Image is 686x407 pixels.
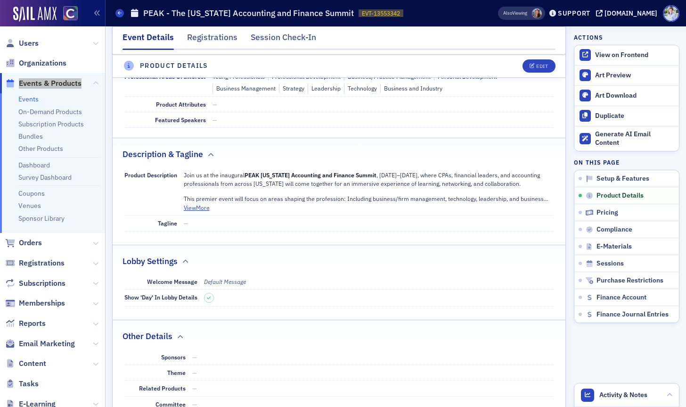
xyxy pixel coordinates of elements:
[124,171,177,179] span: Product Description
[574,45,679,65] a: View on Frontend
[596,191,644,200] span: Product Details
[5,339,75,349] a: Email Marketing
[57,6,78,22] a: View Homepage
[156,100,206,108] span: Product Attributes
[18,214,65,223] a: Sponsor Library
[5,379,39,389] a: Tasks
[596,174,649,183] span: Setup & Features
[192,384,197,392] span: —
[596,225,632,234] span: Compliance
[19,379,39,389] span: Tasks
[18,108,82,116] a: On-Demand Products
[18,132,43,141] a: Bundles
[574,66,679,85] a: Art Preview
[184,171,554,188] p: Join us at the inaugural , [DATE]–[DATE], where CPAs, financial leaders, and accounting professio...
[663,5,679,22] span: Profile
[124,73,206,80] span: Professional Areas Of Interest
[18,120,84,128] a: Subscription Products
[192,353,197,361] span: —
[19,358,46,369] span: Content
[308,84,341,92] div: Leadership
[5,298,65,308] a: Memberships
[212,84,276,92] div: Business Management
[596,259,624,268] span: Sessions
[143,8,354,19] h1: PEAK - The [US_STATE] Accounting and Finance Summit
[19,58,66,68] span: Organizations
[147,278,197,285] span: Welcome Message
[19,258,65,268] span: Registrations
[13,7,57,22] img: SailAMX
[212,116,217,124] span: —
[596,293,646,302] span: Finance Account
[184,219,188,227] span: —
[596,10,661,17] button: [DOMAIN_NAME]
[5,278,65,289] a: Subscriptions
[5,318,46,329] a: Reports
[604,9,657,17] div: [DOMAIN_NAME]
[63,6,78,21] img: SailAMX
[19,238,42,248] span: Orders
[5,358,46,369] a: Content
[523,59,555,73] button: Edit
[558,9,590,17] div: Support
[536,64,548,69] div: Edit
[279,84,304,92] div: Strategy
[251,31,316,49] div: Session Check-In
[187,31,237,49] div: Registrations
[122,330,172,342] h2: Other Details
[532,8,542,18] span: Tiffany Carson
[574,85,679,106] a: Art Download
[122,148,203,160] h2: Description & Tagline
[380,84,442,92] div: Business and Industry
[18,201,41,210] a: Venues
[19,38,39,49] span: Users
[503,10,527,17] span: Viewing
[574,126,679,151] button: Generate AI Email Content
[192,369,197,376] span: —
[184,194,554,203] p: This premier event will focus on areas shaping the profession: Including business/firm management...
[140,61,208,71] h4: Product Details
[574,106,679,126] button: Duplicate
[574,33,603,42] h4: Actions
[155,116,206,124] span: Featured Speakers
[595,112,674,120] div: Duplicate
[5,258,65,268] a: Registrations
[5,38,39,49] a: Users
[595,71,674,80] div: Art Preview
[596,208,618,217] span: Pricing
[595,91,674,100] div: Art Download
[184,203,210,212] button: ViewMore
[596,310,669,319] span: Finance Journal Entries
[122,31,174,50] div: Event Details
[5,78,82,89] a: Events & Products
[19,78,82,89] span: Events & Products
[18,173,72,182] a: Survey Dashboard
[596,242,632,251] span: E-Materials
[18,161,50,169] a: Dashboard
[161,353,186,361] span: Sponsors
[599,390,647,400] span: Activity & Notes
[344,84,377,92] div: Technology
[19,318,46,329] span: Reports
[18,144,63,153] a: Other Products
[574,158,679,166] h4: On this page
[124,293,197,301] span: Show 'Day' in Lobby Details
[204,277,554,286] div: Default Message
[245,171,376,179] strong: PEAK [US_STATE] Accounting and Finance Summit
[18,189,45,198] a: Coupons
[5,238,42,248] a: Orders
[596,276,663,285] span: Purchase Restrictions
[122,255,178,267] h2: Lobby Settings
[18,95,39,103] a: Events
[212,100,217,108] span: —
[362,9,400,17] span: EVT-13553342
[595,130,674,147] div: Generate AI Email Content
[158,219,177,227] span: Tagline
[167,369,186,376] span: Theme
[5,58,66,68] a: Organizations
[19,298,65,308] span: Memberships
[503,10,512,16] div: Also
[19,339,75,349] span: Email Marketing
[19,278,65,289] span: Subscriptions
